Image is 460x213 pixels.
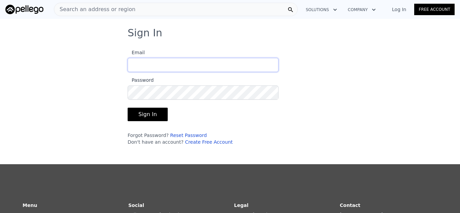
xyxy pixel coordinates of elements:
[128,85,278,100] input: Password
[185,139,233,145] a: Create Free Account
[5,5,43,14] img: Pellego
[340,203,360,208] strong: Contact
[384,6,414,13] a: Log In
[128,108,168,121] button: Sign In
[128,50,145,55] span: Email
[170,133,207,138] a: Reset Password
[128,132,278,145] div: Forgot Password? Don't have an account?
[234,203,249,208] strong: Legal
[128,203,144,208] strong: Social
[23,203,37,208] strong: Menu
[300,4,342,16] button: Solutions
[54,5,135,13] span: Search an address or region
[414,4,455,15] a: Free Account
[128,77,154,83] span: Password
[128,27,332,39] h3: Sign In
[342,4,381,16] button: Company
[128,58,278,72] input: Email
